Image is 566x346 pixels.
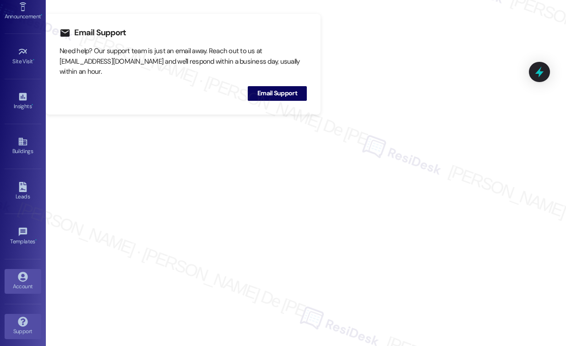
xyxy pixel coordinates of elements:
a: Site Visit • [5,44,41,69]
h3: Email Support [74,27,126,38]
span: • [35,237,37,243]
span: • [33,57,34,63]
a: Support [5,314,41,339]
span: • [41,12,42,18]
button: Email Support [248,86,307,101]
a: Insights • [5,89,41,114]
a: Account [5,269,41,294]
div: Need help? Our support team is just an email away. Reach out to us at [EMAIL_ADDRESS][DOMAIN_NAME... [60,46,307,77]
a: Leads [5,179,41,204]
span: • [32,102,33,108]
span: Email Support [257,88,297,98]
a: Buildings [5,134,41,159]
a: Templates • [5,224,41,249]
